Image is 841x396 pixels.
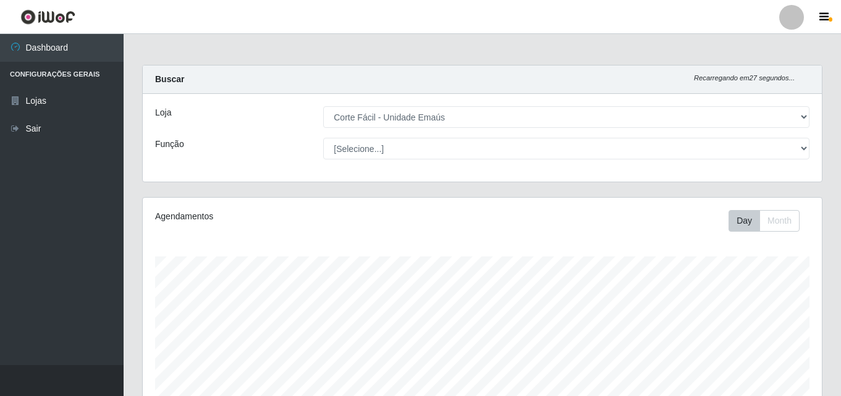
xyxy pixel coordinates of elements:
[155,74,184,84] strong: Buscar
[155,138,184,151] label: Função
[694,74,795,82] i: Recarregando em 27 segundos...
[729,210,760,232] button: Day
[155,210,417,223] div: Agendamentos
[759,210,800,232] button: Month
[20,9,75,25] img: CoreUI Logo
[155,106,171,119] label: Loja
[729,210,800,232] div: First group
[729,210,809,232] div: Toolbar with button groups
